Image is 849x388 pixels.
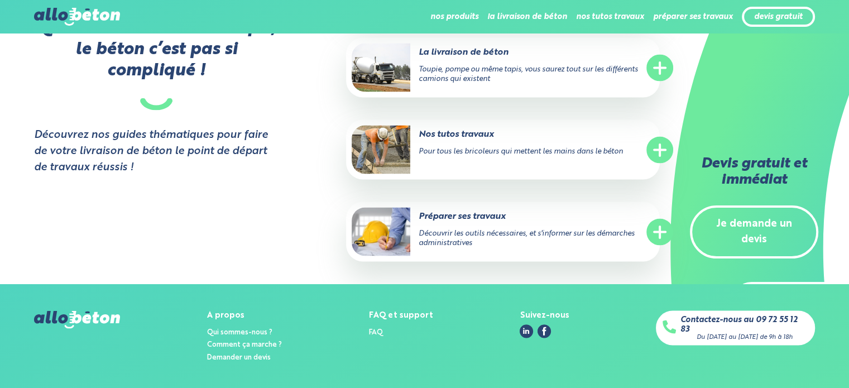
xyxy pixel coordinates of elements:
[352,210,610,223] p: Préparer ses travaux
[34,17,279,111] p: Quand on a les bonnes infos, le béton c’est pas si compliqué !
[352,44,410,92] img: La livraison de béton
[754,12,803,22] a: devis gratuit
[34,8,120,26] img: allobéton
[419,230,635,247] span: Découvrir les outils nécessaires, et s'informer sur les démarches administratives
[207,311,282,320] div: A propos
[352,126,410,174] img: Nos tutos travaux
[352,208,410,256] img: Préparer ses travaux
[680,315,808,334] a: Contactez-nous au 09 72 55 12 83
[520,311,569,320] div: Suivez-nous
[487,3,567,30] li: la livraison de béton
[207,354,271,361] a: Demander un devis
[352,128,610,141] p: Nos tutos travaux
[352,46,610,59] p: La livraison de béton
[207,329,272,336] a: Qui sommes-nous ?
[34,311,120,329] img: allobéton
[697,334,793,341] div: Du [DATE] au [DATE] de 9h à 18h
[34,127,279,175] strong: Découvrez nos guides thématiques pour faire de votre livraison de béton le point de départ de tra...
[369,311,433,320] div: FAQ et support
[430,3,478,30] li: nos produits
[207,341,282,348] a: Comment ça marche ?
[369,329,383,336] a: FAQ
[419,66,638,83] span: Toupie, pompe ou même tapis, vous saurez tout sur les différents camions qui existent
[419,148,623,155] span: Pour tous les bricoleurs qui mettent les mains dans le béton
[653,3,733,30] li: préparer ses travaux
[576,3,644,30] li: nos tutos travaux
